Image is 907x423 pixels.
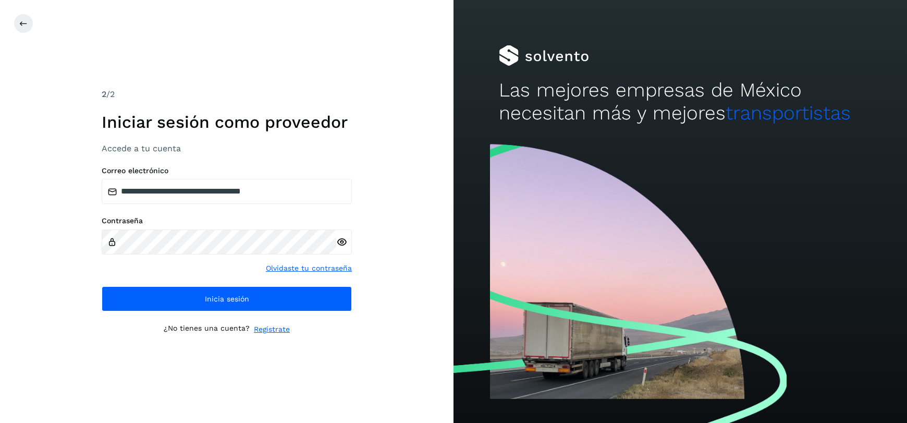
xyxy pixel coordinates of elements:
a: Regístrate [254,324,290,335]
a: Olvidaste tu contraseña [266,263,352,274]
div: /2 [102,88,352,101]
h3: Accede a tu cuenta [102,143,352,153]
span: Inicia sesión [205,295,249,303]
h1: Iniciar sesión como proveedor [102,112,352,132]
label: Contraseña [102,216,352,225]
button: Inicia sesión [102,286,352,311]
span: transportistas [726,102,851,124]
h2: Las mejores empresas de México necesitan más y mejores [499,79,862,125]
span: 2 [102,89,106,99]
label: Correo electrónico [102,166,352,175]
p: ¿No tienes una cuenta? [164,324,250,335]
